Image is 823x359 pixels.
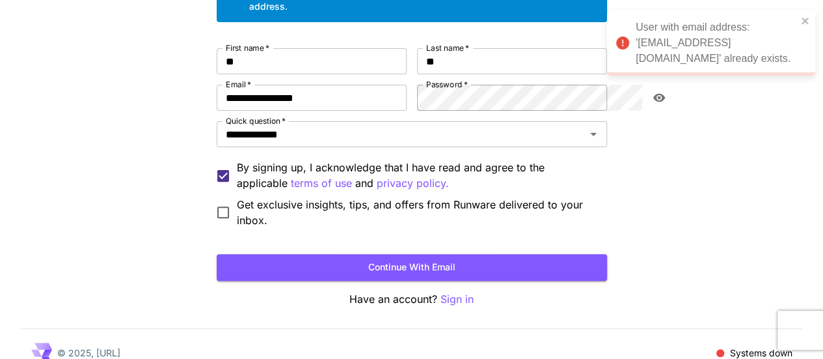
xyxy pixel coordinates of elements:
p: Have an account? [217,291,607,308]
label: Password [426,79,468,90]
span: Get exclusive insights, tips, and offers from Runware delivered to your inbox. [237,197,597,228]
p: By signing up, I acknowledge that I have read and agree to the applicable and [237,160,597,192]
p: terms of use [291,175,352,192]
button: toggle password visibility [647,86,671,109]
p: privacy policy. [377,175,449,192]
label: Quick question [226,115,286,126]
label: Email [226,79,251,90]
label: First name [226,42,269,53]
button: By signing up, I acknowledge that I have read and agree to the applicable terms of use and [377,175,449,192]
div: User with email address: '[EMAIL_ADDRESS][DOMAIN_NAME]' already exists. [636,20,797,66]
label: Last name [426,42,469,53]
button: close [801,16,810,26]
button: By signing up, I acknowledge that I have read and agree to the applicable and privacy policy. [291,175,352,192]
button: Sign in [440,291,474,308]
button: Continue with email [217,254,607,281]
button: Open [584,125,602,143]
